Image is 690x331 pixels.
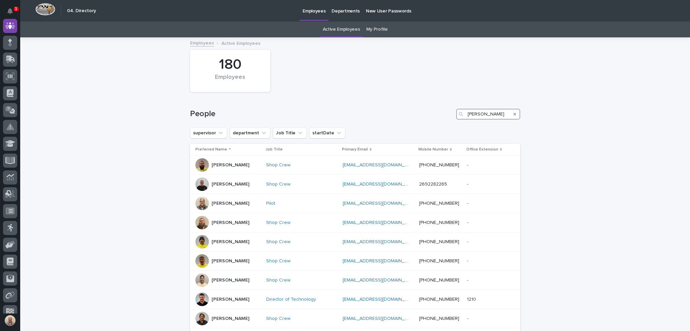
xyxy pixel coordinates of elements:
h1: People [190,109,453,119]
a: [EMAIL_ADDRESS][DOMAIN_NAME] [343,316,419,321]
p: - [467,199,470,206]
a: Director of Technology [266,297,316,302]
a: Employees [190,39,214,46]
p: Active Employees [221,39,260,46]
button: startDate [309,128,345,138]
p: [PERSON_NAME] [212,201,249,206]
p: Job Title [265,146,283,153]
a: [PHONE_NUMBER] [419,201,459,206]
div: 180 [201,56,259,73]
tr: [PERSON_NAME]Shop Crew [EMAIL_ADDRESS][DOMAIN_NAME] [PHONE_NUMBER]-- [190,271,520,290]
p: - [467,315,470,322]
a: Pilot [266,201,275,206]
a: [PHONE_NUMBER] [419,259,459,263]
button: supervisor [190,128,227,138]
a: [EMAIL_ADDRESS][DOMAIN_NAME] [343,182,419,187]
input: Search [456,109,520,120]
a: Shop Crew [266,239,290,245]
tr: [PERSON_NAME]Shop Crew [EMAIL_ADDRESS][DOMAIN_NAME] [PHONE_NUMBER]-- [190,213,520,232]
tr: [PERSON_NAME]Shop Crew [EMAIL_ADDRESS][DOMAIN_NAME] 2692282265-- [190,175,520,194]
a: [PHONE_NUMBER] [419,239,459,244]
a: [PHONE_NUMBER] [419,163,459,167]
img: Workspace Logo [35,3,55,15]
a: [EMAIL_ADDRESS][DOMAIN_NAME] [343,163,419,167]
a: Active Employees [323,22,360,37]
a: [PHONE_NUMBER] [419,297,459,302]
button: department [230,128,270,138]
a: 2692282265 [419,182,447,187]
button: Job Title [273,128,307,138]
p: - [467,276,470,283]
p: [PERSON_NAME] [212,239,249,245]
p: [PERSON_NAME] [212,220,249,226]
p: [PERSON_NAME] [212,297,249,302]
tr: [PERSON_NAME]Shop Crew [EMAIL_ADDRESS][DOMAIN_NAME] [PHONE_NUMBER]-- [190,232,520,252]
p: Preferred Name [195,146,227,153]
a: [EMAIL_ADDRESS][DOMAIN_NAME] [343,297,419,302]
a: [EMAIL_ADDRESS][DOMAIN_NAME] [343,220,419,225]
a: Shop Crew [266,258,290,264]
p: 1210 [467,295,477,302]
a: Shop Crew [266,277,290,283]
a: [PHONE_NUMBER] [419,316,459,321]
h2: 04. Directory [67,8,96,14]
p: Office Extension [466,146,498,153]
p: Primary Email [342,146,368,153]
a: My Profile [366,22,388,37]
a: [PHONE_NUMBER] [419,220,459,225]
p: [PERSON_NAME] [212,258,249,264]
a: [EMAIL_ADDRESS][DOMAIN_NAME] [343,259,419,263]
a: Shop Crew [266,220,290,226]
div: Notifications1 [8,8,17,19]
a: Shop Crew [266,316,290,322]
a: Shop Crew [266,181,290,187]
p: [PERSON_NAME] [212,277,249,283]
tr: [PERSON_NAME]Shop Crew [EMAIL_ADDRESS][DOMAIN_NAME] [PHONE_NUMBER]-- [190,252,520,271]
tr: [PERSON_NAME]Shop Crew [EMAIL_ADDRESS][DOMAIN_NAME] [PHONE_NUMBER]-- [190,156,520,175]
tr: [PERSON_NAME]Pilot [EMAIL_ADDRESS][DOMAIN_NAME] [PHONE_NUMBER]-- [190,194,520,213]
p: [PERSON_NAME] [212,181,249,187]
p: - [467,180,470,187]
p: - [467,161,470,168]
tr: [PERSON_NAME]Shop Crew [EMAIL_ADDRESS][DOMAIN_NAME] [PHONE_NUMBER]-- [190,309,520,328]
button: Notifications [3,4,17,18]
button: users-avatar [3,313,17,328]
p: - [467,219,470,226]
a: [EMAIL_ADDRESS][DOMAIN_NAME] [343,278,419,283]
tr: [PERSON_NAME]Director of Technology [EMAIL_ADDRESS][DOMAIN_NAME] [PHONE_NUMBER]12101210 [190,290,520,309]
a: [EMAIL_ADDRESS][DOMAIN_NAME] [343,201,419,206]
p: [PERSON_NAME] [212,316,249,322]
a: Shop Crew [266,162,290,168]
p: 1 [15,6,17,11]
p: Mobile Number [418,146,448,153]
a: [EMAIL_ADDRESS][DOMAIN_NAME] [343,239,419,244]
p: - [467,257,470,264]
a: [PHONE_NUMBER] [419,278,459,283]
div: Employees [201,74,259,88]
p: - [467,238,470,245]
p: [PERSON_NAME] [212,162,249,168]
